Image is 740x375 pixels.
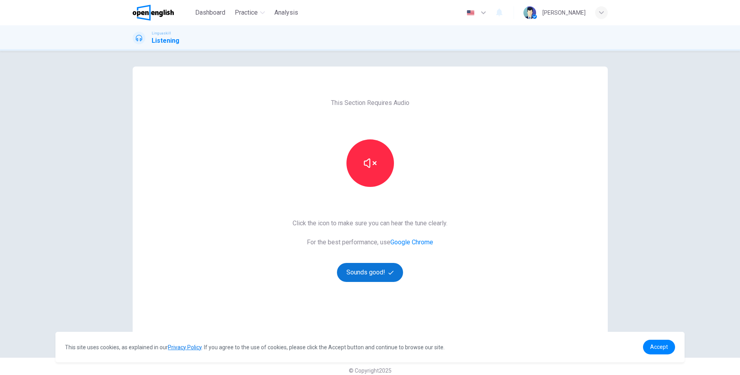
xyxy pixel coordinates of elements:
button: Dashboard [192,6,228,20]
a: Google Chrome [390,238,433,246]
span: Dashboard [195,8,225,17]
a: Privacy Policy [168,344,202,350]
button: Analysis [271,6,301,20]
span: This site uses cookies, as explained in our . If you agree to the use of cookies, please click th... [65,344,445,350]
h1: Listening [152,36,179,46]
div: cookieconsent [55,332,685,362]
span: For the best performance, use [293,238,447,247]
img: OpenEnglish logo [133,5,174,21]
span: Practice [235,8,258,17]
span: Analysis [274,8,298,17]
div: [PERSON_NAME] [542,8,586,17]
span: This Section Requires Audio [331,98,409,108]
span: © Copyright 2025 [349,367,392,374]
a: dismiss cookie message [643,340,675,354]
span: Linguaskill [152,30,171,36]
img: en [466,10,476,16]
a: OpenEnglish logo [133,5,192,21]
img: Profile picture [523,6,536,19]
button: Sounds good! [337,263,403,282]
button: Practice [232,6,268,20]
span: Click the icon to make sure you can hear the tune clearly. [293,219,447,228]
span: Accept [650,344,668,350]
